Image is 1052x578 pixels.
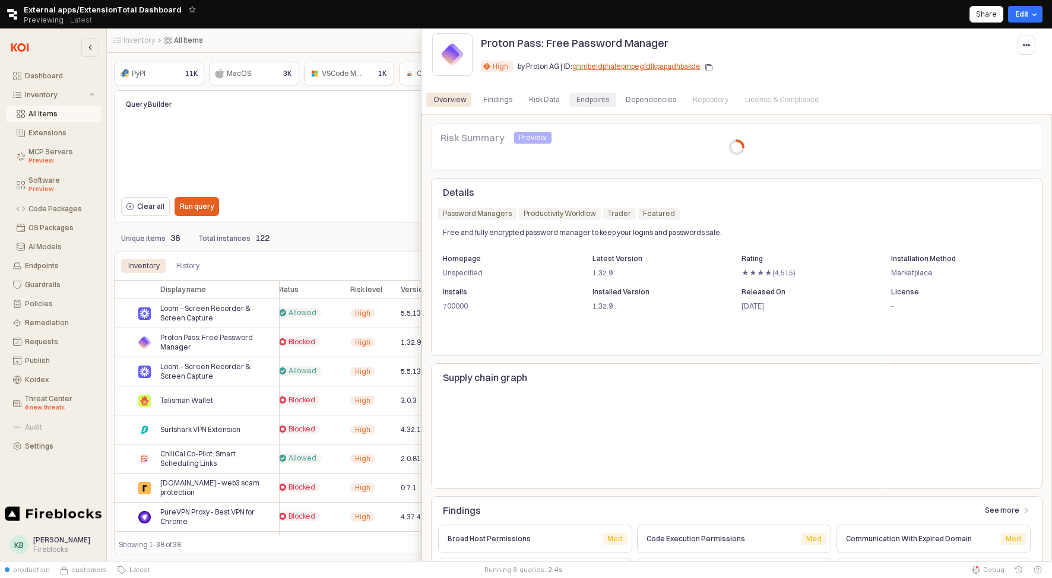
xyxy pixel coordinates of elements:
button: Share app [969,6,1003,23]
p: Supply chain graph [443,370,1031,385]
div: Dependencies [619,93,683,107]
div: Risk Data [522,93,567,107]
p: - [891,301,1016,312]
p: Proton Pass: Free Password Manager [481,35,668,51]
span: Latest [126,565,150,574]
a: ghmbeldphafepmbegfdlkpapadhbakde [572,62,701,71]
p: Released On [742,287,867,297]
div: Progress circle [729,139,744,155]
div: Endpoints [569,93,616,107]
button: See more [980,501,1035,520]
div: Productivity Workflow [524,208,596,220]
p: Homepage [443,253,568,264]
div: Med [1005,533,1021,545]
span: External apps/ExtensionTotal Dashboard [24,4,182,15]
section: App Sidebar [421,28,1052,561]
p: Code Execution Permissions [647,533,792,544]
button: Help [1028,561,1047,578]
button: Add app to favorites [186,4,198,15]
p: Installs [443,287,568,297]
div: Endpoints [576,93,609,107]
p: Share [976,9,997,19]
p: Communication With Expired Domain [845,533,991,544]
p: Latest Version [592,253,717,264]
button: Releases and History [64,12,99,28]
div: Dependencies [626,93,676,107]
p: Findings [443,503,931,517]
iframe: SupplyChainGraph [443,394,1031,479]
div: License & Compliance [745,93,819,107]
span: 2.4 s [548,565,563,574]
span: Previewing [24,14,64,26]
p: Installation Method [891,253,1016,264]
button: Source Control [55,561,112,578]
p: See more [985,506,1019,515]
p: Marketplace [891,268,1016,278]
div: Repository [686,93,736,107]
div: Findings [483,93,512,107]
button: Edit [1008,6,1043,23]
p: 1.32.9 [592,268,717,278]
p: Installed Version [592,287,717,297]
p: Free and fully encrypted password manager to keep your logins and passwords safe. [443,227,981,238]
div: Risk Data [529,93,560,107]
p: [DATE] [742,301,867,312]
p: Unspecified [443,268,568,278]
div: Med [806,533,822,545]
p: Details [443,185,1031,199]
div: License & Compliance [738,93,826,107]
div: Featured [643,208,675,220]
div: Overview [433,93,467,107]
p: by Proton AG | ID: [518,61,701,72]
div: Running 8 queries: [484,565,546,574]
span: customers [71,565,107,574]
p: Latest [70,15,92,25]
p: Rating [742,253,867,264]
div: Med [607,533,623,545]
p: 1.32.9 [592,301,717,312]
p: Broad Host Permissions [448,533,593,544]
div: Repository [693,93,728,107]
p: ★★★★(4,515) [742,268,867,278]
div: Overview [426,93,474,107]
span: Debug [983,565,1005,574]
p: 700000 [443,301,568,312]
p: License [891,287,1016,297]
div: High [493,61,508,72]
div: Trader [608,208,631,220]
div: Password Managers [443,208,512,220]
span: production [13,565,50,574]
div: Previewing Latest [24,12,99,28]
div: Findings [476,93,519,107]
button: History [1009,561,1028,578]
button: Debug [967,561,1009,578]
button: Latest [112,561,155,578]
